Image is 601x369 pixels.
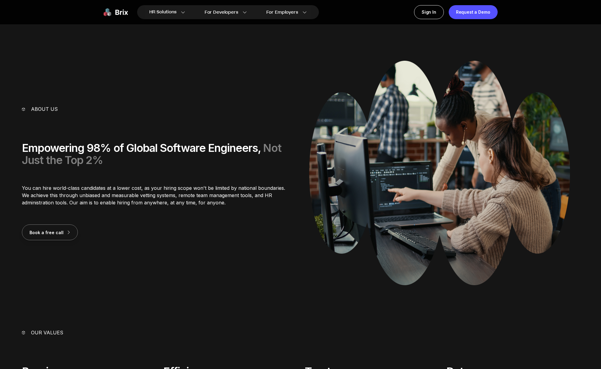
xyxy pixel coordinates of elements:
p: You can hire world-class candidates at a lower cost, as your hiring scope won't be limited by nat... [22,184,292,206]
span: For Employers [266,9,298,15]
p: About us [31,105,58,113]
div: Empowering 98% of Global Software Engineers, [22,142,292,166]
p: Our Values [31,329,63,336]
img: vector [22,108,25,111]
span: Not Just the Top 2% [22,141,282,167]
button: Book a free call [22,224,78,240]
span: For Developers [205,9,238,15]
a: Sign In [414,5,444,19]
span: HR Solutions [149,7,177,17]
a: Request a Demo [449,5,498,19]
img: vector [22,331,25,334]
a: Book a free call [22,229,78,235]
img: About Us [309,61,570,285]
